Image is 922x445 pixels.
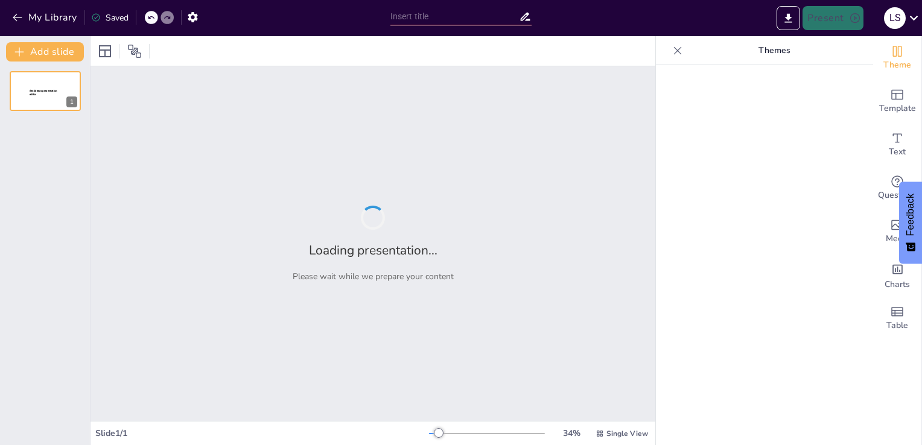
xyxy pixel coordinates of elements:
[95,428,429,439] div: Slide 1 / 1
[884,6,906,30] button: L S
[6,42,84,62] button: Add slide
[66,96,77,107] div: 1
[91,12,129,24] div: Saved
[885,278,910,291] span: Charts
[873,297,921,340] div: Add a table
[905,194,916,236] span: Feedback
[95,42,115,61] div: Layout
[687,36,861,65] p: Themes
[873,123,921,166] div: Add text boxes
[873,36,921,80] div: Change the overall theme
[886,319,908,332] span: Table
[889,145,906,159] span: Text
[30,89,57,96] span: Sendsteps presentation editor
[873,80,921,123] div: Add ready made slides
[873,210,921,253] div: Add images, graphics, shapes or video
[873,253,921,297] div: Add charts and graphs
[10,71,81,111] div: 1
[127,44,142,58] span: Position
[557,428,586,439] div: 34 %
[777,6,800,30] button: Export to PowerPoint
[883,58,911,72] span: Theme
[879,102,916,115] span: Template
[606,429,648,438] span: Single View
[9,8,82,27] button: My Library
[293,271,454,282] p: Please wait while we prepare your content
[886,232,909,245] span: Media
[878,189,917,202] span: Questions
[390,8,520,25] input: Insert title
[309,242,437,259] h2: Loading presentation...
[873,166,921,210] div: Get real-time input from your audience
[899,181,922,264] button: Feedback - Show survey
[884,7,906,29] div: L S
[803,6,863,30] button: Present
